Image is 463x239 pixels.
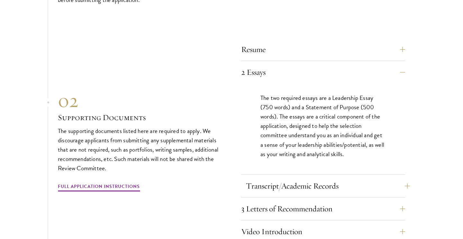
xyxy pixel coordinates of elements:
button: 2 Essays [241,65,405,80]
button: Resume [241,42,405,57]
h3: Supporting Documents [58,112,222,123]
button: Transcript/Academic Records [246,178,410,194]
p: The supporting documents listed here are required to apply. We discourage applicants from submitt... [58,126,222,173]
p: The two required essays are a Leadership Essay (750 words) and a Statement of Purpose (500 words)... [260,93,386,158]
div: 02 [58,89,222,112]
a: Full Application Instructions [58,182,140,192]
button: 3 Letters of Recommendation [241,201,405,217]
